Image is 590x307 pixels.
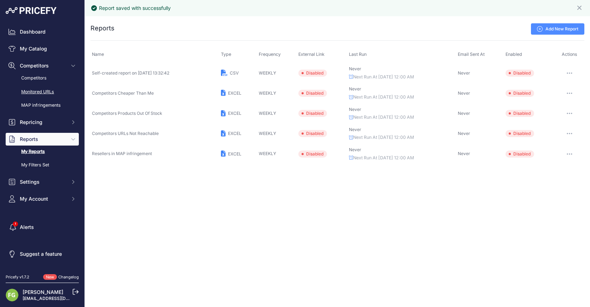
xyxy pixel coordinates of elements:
div: Report saved with successfully [99,5,171,12]
button: Competitors [6,59,79,72]
span: Settings [20,178,66,185]
p: Next Run At [DATE] 12:00 AM [349,114,455,121]
span: Repricing [20,119,66,126]
p: Next Run At [DATE] 12:00 AM [349,74,455,81]
span: WEEKLY [259,151,276,156]
p: Next Run At [DATE] 12:00 AM [349,94,455,101]
span: Never [458,151,470,156]
span: Disabled [506,110,534,117]
span: Never [349,86,361,91]
span: Name [92,52,104,57]
span: New [43,274,57,280]
span: Never [349,127,361,132]
a: My Reports [6,146,79,158]
span: Resellers in MAP infringement [92,151,152,156]
span: Disabled [506,130,534,137]
span: Type [221,52,231,57]
a: Alerts [6,221,79,234]
span: Reports [20,136,66,143]
button: Reports [6,133,79,146]
a: [PERSON_NAME] [23,289,63,295]
span: Frequency [259,52,281,57]
span: Competitors Products Out Of Stock [92,111,162,116]
span: Self-created report on [DATE] 13:32:42 [92,70,169,76]
span: Disabled [506,90,534,97]
span: Disabled [506,150,534,158]
a: My Filters Set [6,159,79,171]
span: EXCEL [228,131,241,136]
a: My Catalog [6,42,79,55]
button: Close [576,3,584,11]
span: Competitors Cheaper Than Me [92,90,154,96]
span: Never [458,111,470,116]
p: Next Run At [DATE] 12:00 AM [349,134,455,141]
span: WEEKLY [259,90,276,96]
span: Last Run [349,52,367,57]
a: Dashboard [6,25,79,38]
button: Settings [6,176,79,188]
span: EXCEL [228,151,241,157]
a: Changelog [58,274,79,279]
nav: Sidebar [6,25,79,266]
span: Never [349,107,361,112]
span: EXCEL [228,111,241,116]
a: Monitored URLs [6,86,79,98]
h2: Reports [90,23,115,33]
img: Pricefy Logo [6,7,57,14]
a: Suggest a feature [6,248,79,260]
span: My Account [20,195,66,202]
span: EXCEL [228,90,241,96]
span: Competitors [20,62,66,69]
a: MAP infringements [6,99,79,112]
span: Disabled [298,70,327,77]
span: External Link [298,52,325,57]
span: Disabled [298,110,327,117]
span: WEEKLY [259,131,276,136]
span: Disabled [298,90,327,97]
span: Email Sent At [458,52,485,57]
span: Enabled [506,52,522,57]
p: Next Run At [DATE] 12:00 AM [349,155,455,161]
button: My Account [6,193,79,205]
a: Competitors [6,72,79,84]
span: WEEKLY [259,111,276,116]
span: WEEKLY [259,70,276,76]
span: CSV [230,70,239,76]
a: [EMAIL_ADDRESS][DOMAIN_NAME] [23,296,97,301]
a: Add New Report [531,23,584,35]
span: Actions [562,52,577,57]
span: Competitors URLs Not Reachable [92,131,159,136]
span: Never [349,147,361,152]
span: Disabled [298,130,327,137]
span: Never [458,70,470,76]
span: Never [458,90,470,96]
span: Disabled [298,150,327,158]
span: Disabled [506,70,534,77]
span: Never [458,131,470,136]
div: Pricefy v1.7.2 [6,274,29,280]
button: Repricing [6,116,79,129]
span: Never [349,66,361,71]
